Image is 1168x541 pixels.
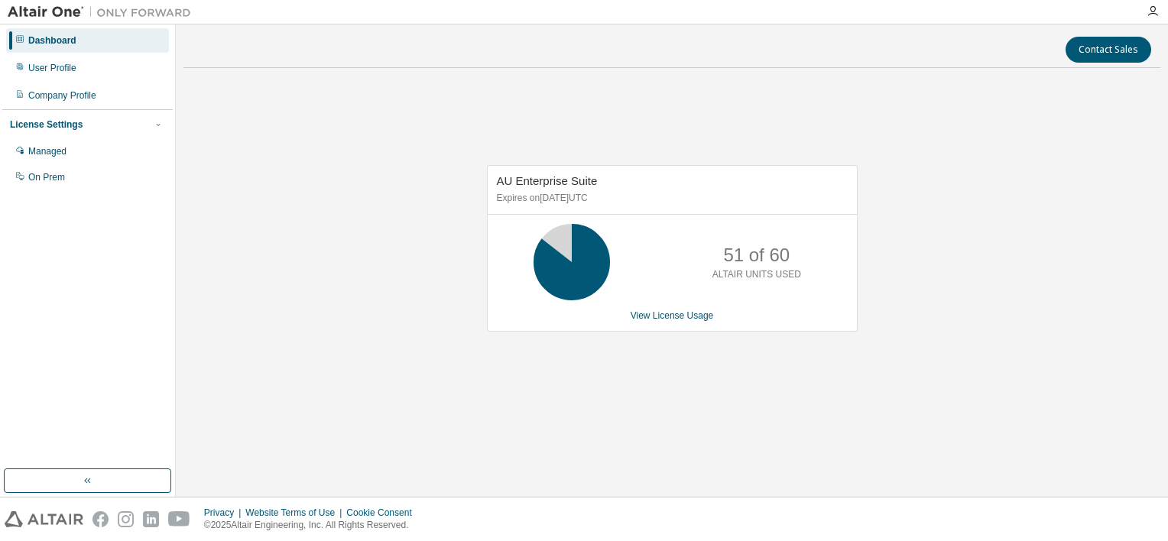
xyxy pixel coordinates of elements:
p: ALTAIR UNITS USED [712,268,801,281]
img: linkedin.svg [143,511,159,527]
div: Website Terms of Use [245,507,346,519]
div: Privacy [204,507,245,519]
p: 51 of 60 [723,242,790,268]
div: On Prem [28,171,65,183]
p: Expires on [DATE] UTC [497,192,844,205]
div: License Settings [10,118,83,131]
span: AU Enterprise Suite [497,174,598,187]
button: Contact Sales [1066,37,1151,63]
div: Cookie Consent [346,507,420,519]
img: altair_logo.svg [5,511,83,527]
a: View License Usage [631,310,714,321]
img: instagram.svg [118,511,134,527]
div: User Profile [28,62,76,74]
img: Altair One [8,5,199,20]
div: Dashboard [28,34,76,47]
div: Managed [28,145,67,157]
img: youtube.svg [168,511,190,527]
img: facebook.svg [92,511,109,527]
p: © 2025 Altair Engineering, Inc. All Rights Reserved. [204,519,421,532]
div: Company Profile [28,89,96,102]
